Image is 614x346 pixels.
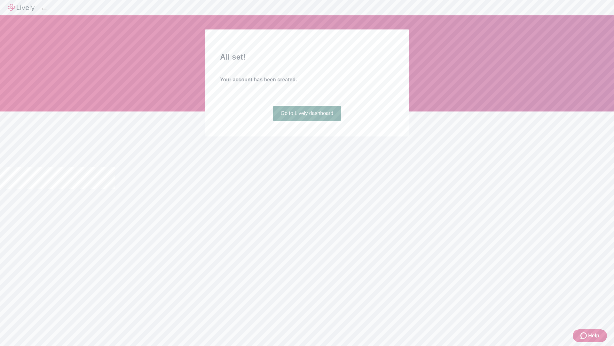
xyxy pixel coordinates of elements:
[573,329,607,342] button: Zendesk support iconHelp
[8,4,35,12] img: Lively
[42,8,47,10] button: Log out
[580,332,588,340] svg: Zendesk support icon
[588,332,599,340] span: Help
[220,76,394,84] h4: Your account has been created.
[220,51,394,63] h2: All set!
[273,106,341,121] a: Go to Lively dashboard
